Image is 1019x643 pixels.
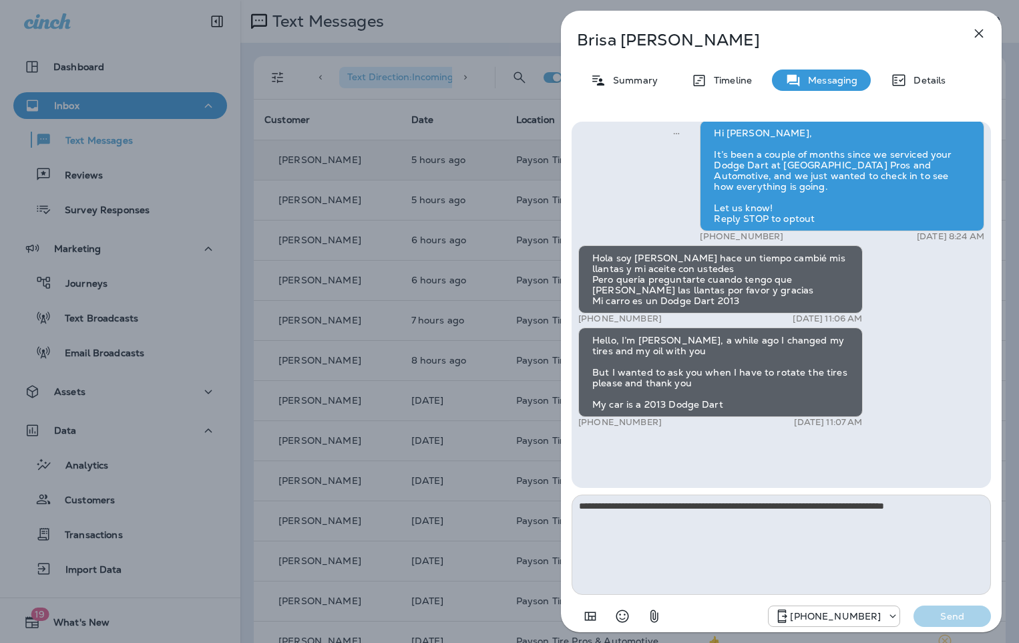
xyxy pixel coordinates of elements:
p: [DATE] 8:24 AM [917,231,984,242]
div: +1 (928) 260-4498 [769,608,899,624]
p: Summary [606,75,658,86]
p: Timeline [707,75,752,86]
p: [PHONE_NUMBER] [700,231,783,242]
p: [PHONE_NUMBER] [790,611,881,622]
button: Select an emoji [609,603,636,630]
p: [DATE] 11:06 AM [793,313,862,324]
p: Details [907,75,946,86]
div: Hi [PERSON_NAME], It’s been a couple of months since we serviced your Dodge Dart at [GEOGRAPHIC_D... [700,120,984,231]
button: Add in a premade template [577,603,604,630]
p: Messaging [801,75,857,86]
p: [PHONE_NUMBER] [578,417,662,428]
div: Hello, I’m [PERSON_NAME], a while ago I changed my tires and my oil with you But I wanted to ask ... [578,328,863,417]
p: Brisa [PERSON_NAME] [577,31,942,49]
div: Hola soy [PERSON_NAME] hace un tiempo cambié mis llantas y mi aceite con ustedes Pero quería preg... [578,245,863,313]
p: [DATE] 11:07 AM [794,417,862,428]
span: Sent [673,126,680,138]
p: [PHONE_NUMBER] [578,313,662,324]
